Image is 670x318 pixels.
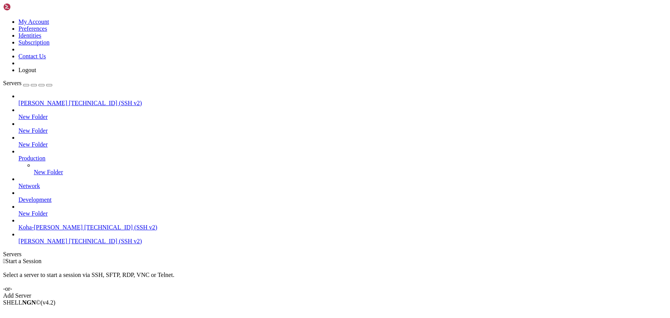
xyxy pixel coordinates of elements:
[18,100,67,106] span: [PERSON_NAME]
[18,67,36,73] a: Logout
[18,210,667,217] a: New Folder
[18,217,667,231] li: Koha-[PERSON_NAME] [TECHNICAL_ID] (SSH v2)
[18,53,46,59] a: Contact Us
[18,189,667,203] li: Development
[18,183,40,189] span: Network
[18,155,667,162] a: Production
[18,120,667,134] li: New Folder
[84,224,157,231] span: [TECHNICAL_ID] (SSH v2)
[18,39,50,46] a: Subscription
[18,100,667,107] a: [PERSON_NAME] [TECHNICAL_ID] (SSH v2)
[3,3,47,11] img: Shellngn
[3,265,667,292] div: Select a server to start a session via SSH, SFTP, RDP, VNC or Telnet. -or-
[18,141,48,148] span: New Folder
[18,93,667,107] li: [PERSON_NAME] [TECHNICAL_ID] (SSH v2)
[3,251,667,258] div: Servers
[18,25,47,32] a: Preferences
[18,210,48,217] span: New Folder
[18,231,667,245] li: [PERSON_NAME] [TECHNICAL_ID] (SSH v2)
[18,224,667,231] a: Koha-[PERSON_NAME] [TECHNICAL_ID] (SSH v2)
[69,238,142,244] span: [TECHNICAL_ID] (SSH v2)
[18,114,667,120] a: New Folder
[69,100,142,106] span: [TECHNICAL_ID] (SSH v2)
[18,127,48,134] span: New Folder
[3,80,52,86] a: Servers
[3,292,667,299] div: Add Server
[34,169,63,175] span: New Folder
[18,127,667,134] a: New Folder
[18,238,67,244] span: [PERSON_NAME]
[5,258,41,264] span: Start a Session
[34,169,667,176] a: New Folder
[18,32,41,39] a: Identities
[18,183,667,189] a: Network
[41,299,56,306] span: 4.2.0
[3,299,55,306] span: SHELL ©
[34,162,667,176] li: New Folder
[18,107,667,120] li: New Folder
[18,224,83,231] span: Koha-[PERSON_NAME]
[22,299,36,306] b: NGN
[18,203,667,217] li: New Folder
[18,18,49,25] a: My Account
[18,196,667,203] a: Development
[18,238,667,245] a: [PERSON_NAME] [TECHNICAL_ID] (SSH v2)
[3,258,5,264] span: 
[18,148,667,176] li: Production
[18,141,667,148] a: New Folder
[18,155,45,161] span: Production
[18,114,48,120] span: New Folder
[18,196,51,203] span: Development
[18,134,667,148] li: New Folder
[3,80,22,86] span: Servers
[18,176,667,189] li: Network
